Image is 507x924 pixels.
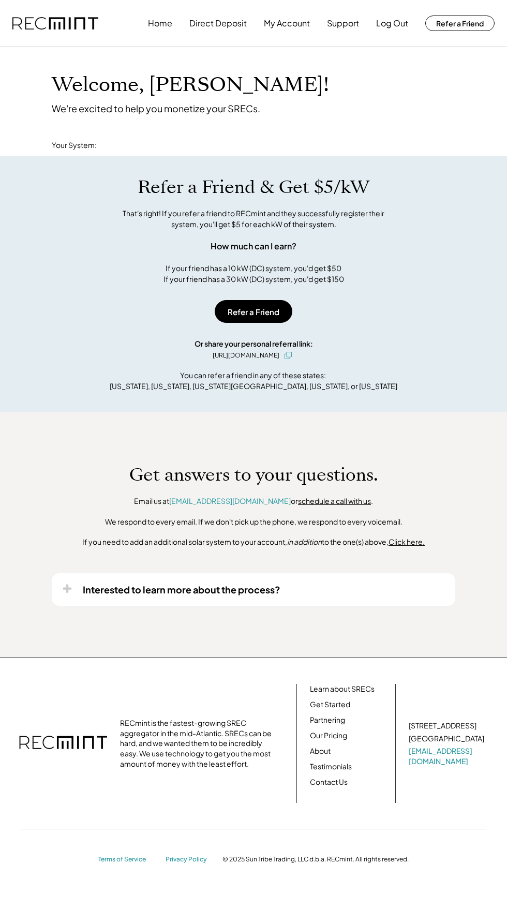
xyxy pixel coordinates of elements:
[215,300,292,323] button: Refer a Friend
[264,13,310,34] button: My Account
[52,102,260,114] div: We're excited to help you monetize your SRECs.
[12,17,98,30] img: recmint-logotype%403x.png
[166,855,212,864] a: Privacy Policy
[169,496,291,505] a: [EMAIL_ADDRESS][DOMAIN_NAME]
[327,13,359,34] button: Support
[425,16,495,31] button: Refer a Friend
[111,208,396,230] div: That's right! If you refer a friend to RECmint and they successfully register their system, you'l...
[52,73,329,97] h1: Welcome, [PERSON_NAME]!
[310,777,348,787] a: Contact Us
[282,349,294,362] button: click to copy
[98,855,155,864] a: Terms of Service
[195,338,313,349] div: Or share your personal referral link:
[82,537,425,547] div: If you need to add an additional solar system to your account, to the one(s) above,
[52,140,97,151] div: Your System:
[148,13,172,34] button: Home
[19,725,107,762] img: recmint-logotype%403x.png
[310,715,345,725] a: Partnering
[376,13,408,34] button: Log Out
[134,496,373,506] div: Email us at or .
[310,746,331,756] a: About
[189,13,247,34] button: Direct Deposit
[163,263,344,285] div: If your friend has a 10 kW (DC) system, you'd get $50 If your friend has a 30 kW (DC) system, you...
[310,762,352,772] a: Testimonials
[389,537,425,546] u: Click here.
[120,718,275,769] div: RECmint is the fastest-growing SREC aggregator in the mid-Atlantic. SRECs can be hard, and we wan...
[287,537,322,546] em: in addition
[409,746,486,766] a: [EMAIL_ADDRESS][DOMAIN_NAME]
[211,240,296,252] div: How much can I earn?
[298,496,371,505] a: schedule a call with us
[105,517,402,527] div: We respond to every email. If we don't pick up the phone, we respond to every voicemail.
[310,731,347,741] a: Our Pricing
[409,721,476,731] div: [STREET_ADDRESS]
[310,699,350,710] a: Get Started
[310,684,375,694] a: Learn about SRECs
[138,176,369,198] h1: Refer a Friend & Get $5/kW
[409,734,484,744] div: [GEOGRAPHIC_DATA]
[222,855,409,863] div: © 2025 Sun Tribe Trading, LLC d.b.a. RECmint. All rights reserved.
[83,584,280,595] div: Interested to learn more about the process?
[110,370,397,392] div: You can refer a friend in any of these states: [US_STATE], [US_STATE], [US_STATE][GEOGRAPHIC_DATA...
[129,464,378,486] h1: Get answers to your questions.
[213,351,279,360] div: [URL][DOMAIN_NAME]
